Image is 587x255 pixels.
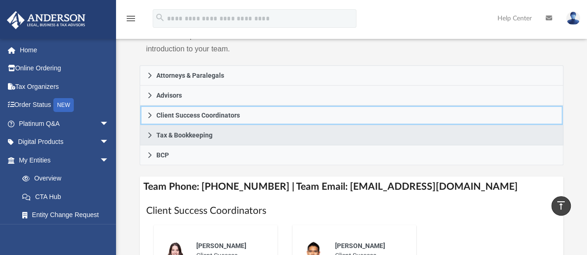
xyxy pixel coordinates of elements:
[6,151,123,169] a: My Entitiesarrow_drop_down
[140,86,564,106] a: Advisors
[6,133,123,151] a: Digital Productsarrow_drop_down
[140,125,564,145] a: Tax & Bookkeeping
[551,196,571,216] a: vertical_align_top
[146,30,345,56] p: Here is an explanation of each team member’s role and an introduction to your team.
[100,151,118,170] span: arrow_drop_down
[125,13,136,24] i: menu
[140,65,564,86] a: Attorneys & Paralegals
[155,12,165,23] i: search
[53,98,74,112] div: NEW
[100,133,118,152] span: arrow_drop_down
[555,200,567,211] i: vertical_align_top
[6,96,123,115] a: Order StatusNEW
[140,176,564,197] h4: Team Phone: [PHONE_NUMBER] | Team Email: [EMAIL_ADDRESS][DOMAIN_NAME]
[335,242,385,249] span: [PERSON_NAME]
[566,12,580,25] img: User Pic
[156,112,240,118] span: Client Success Coordinators
[156,152,169,158] span: BCP
[6,41,123,59] a: Home
[13,206,123,224] a: Entity Change Request
[13,169,123,188] a: Overview
[13,187,123,206] a: CTA Hub
[156,92,182,99] span: Advisors
[6,59,123,78] a: Online Ordering
[146,204,557,218] h1: Client Success Coordinators
[140,145,564,165] a: BCP
[125,18,136,24] a: menu
[156,72,224,79] span: Attorneys & Paralegals
[140,106,564,125] a: Client Success Coordinators
[6,114,123,133] a: Platinum Q&Aarrow_drop_down
[196,242,246,249] span: [PERSON_NAME]
[4,11,88,29] img: Anderson Advisors Platinum Portal
[100,114,118,133] span: arrow_drop_down
[6,77,123,96] a: Tax Organizers
[156,132,213,138] span: Tax & Bookkeeping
